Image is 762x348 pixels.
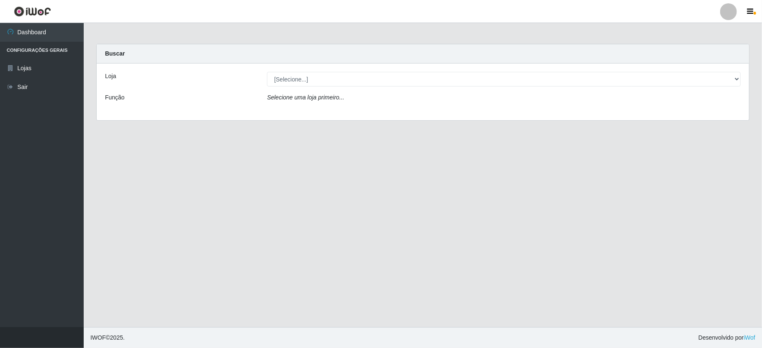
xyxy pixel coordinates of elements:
[14,6,51,17] img: CoreUI Logo
[105,72,116,81] label: Loja
[744,334,755,341] a: iWof
[90,334,106,341] span: IWOF
[105,93,125,102] label: Função
[698,333,755,342] span: Desenvolvido por
[105,50,125,57] strong: Buscar
[267,94,344,101] i: Selecione uma loja primeiro...
[90,333,125,342] span: © 2025 .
